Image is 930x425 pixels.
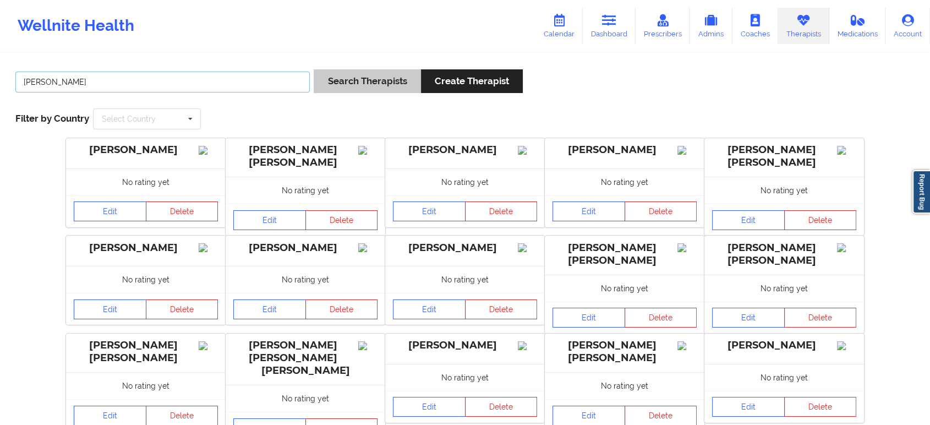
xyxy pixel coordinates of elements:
[784,308,857,328] button: Delete
[199,341,218,350] img: Image%2Fplaceholer-image.png
[393,201,466,221] a: Edit
[358,243,378,252] img: Image%2Fplaceholer-image.png
[712,397,785,417] a: Edit
[74,144,218,156] div: [PERSON_NAME]
[625,308,697,328] button: Delete
[545,372,704,399] div: No rating yet
[15,113,89,124] span: Filter by Country
[535,8,583,44] a: Calendar
[66,266,226,293] div: No rating yet
[552,308,625,328] a: Edit
[712,144,856,169] div: [PERSON_NAME] [PERSON_NAME]
[912,170,930,214] a: Report Bug
[677,146,697,155] img: Image%2Fplaceholer-image.png
[393,144,537,156] div: [PERSON_NAME]
[314,69,420,93] button: Search Therapists
[226,385,385,412] div: No rating yet
[74,339,218,364] div: [PERSON_NAME] [PERSON_NAME]
[199,243,218,252] img: Image%2Fplaceholer-image.png
[712,339,856,352] div: [PERSON_NAME]
[552,339,697,364] div: [PERSON_NAME] [PERSON_NAME]
[199,146,218,155] img: Image%2Fplaceholer-image.png
[784,397,857,417] button: Delete
[421,69,523,93] button: Create Therapist
[465,397,538,417] button: Delete
[146,201,218,221] button: Delete
[704,177,864,204] div: No rating yet
[778,8,829,44] a: Therapists
[704,364,864,391] div: No rating yet
[885,8,930,44] a: Account
[465,299,538,319] button: Delete
[837,146,856,155] img: Image%2Fplaceholer-image.png
[465,201,538,221] button: Delete
[385,266,545,293] div: No rating yet
[358,341,378,350] img: Image%2Fplaceholer-image.png
[102,115,156,123] div: Select Country
[74,299,146,319] a: Edit
[358,146,378,155] img: Image%2Fplaceholer-image.png
[552,144,697,156] div: [PERSON_NAME]
[393,299,466,319] a: Edit
[146,299,218,319] button: Delete
[393,397,466,417] a: Edit
[305,210,378,230] button: Delete
[393,242,537,254] div: [PERSON_NAME]
[552,201,625,221] a: Edit
[784,210,857,230] button: Delete
[677,243,697,252] img: Image%2Fplaceholer-image.png
[385,364,545,391] div: No rating yet
[233,299,306,319] a: Edit
[677,341,697,350] img: Image%2Fplaceholer-image.png
[545,275,704,302] div: No rating yet
[74,201,146,221] a: Edit
[552,242,697,267] div: [PERSON_NAME] [PERSON_NAME]
[226,266,385,293] div: No rating yet
[829,8,886,44] a: Medications
[233,242,378,254] div: [PERSON_NAME]
[712,210,785,230] a: Edit
[690,8,732,44] a: Admins
[583,8,636,44] a: Dashboard
[712,242,856,267] div: [PERSON_NAME] [PERSON_NAME]
[704,275,864,302] div: No rating yet
[66,372,226,399] div: No rating yet
[518,146,537,155] img: Image%2Fplaceholer-image.png
[518,341,537,350] img: Image%2Fplaceholer-image.png
[732,8,778,44] a: Coaches
[233,210,306,230] a: Edit
[712,308,785,328] a: Edit
[305,299,378,319] button: Delete
[233,339,378,377] div: [PERSON_NAME] [PERSON_NAME] [PERSON_NAME]
[226,177,385,204] div: No rating yet
[518,243,537,252] img: Image%2Fplaceholer-image.png
[15,72,310,92] input: Search Keywords
[74,242,218,254] div: [PERSON_NAME]
[837,341,856,350] img: Image%2Fplaceholer-image.png
[837,243,856,252] img: Image%2Fplaceholer-image.png
[233,144,378,169] div: [PERSON_NAME] [PERSON_NAME]
[545,168,704,195] div: No rating yet
[625,201,697,221] button: Delete
[385,168,545,195] div: No rating yet
[66,168,226,195] div: No rating yet
[636,8,690,44] a: Prescribers
[393,339,537,352] div: [PERSON_NAME]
